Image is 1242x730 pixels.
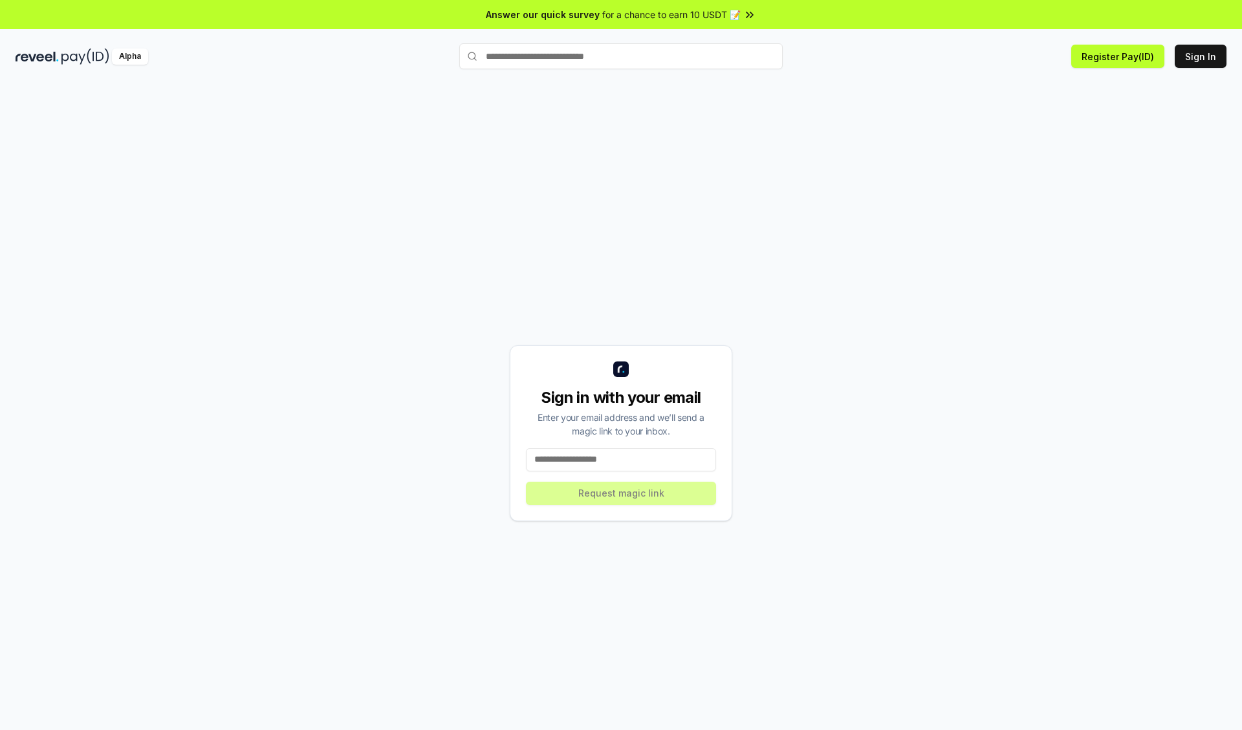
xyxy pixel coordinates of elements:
span: for a chance to earn 10 USDT 📝 [602,8,741,21]
div: Enter your email address and we’ll send a magic link to your inbox. [526,411,716,438]
img: reveel_dark [16,48,59,65]
div: Sign in with your email [526,387,716,408]
button: Sign In [1175,45,1226,68]
img: pay_id [61,48,109,65]
button: Register Pay(ID) [1071,45,1164,68]
img: logo_small [613,361,629,377]
div: Alpha [112,48,148,65]
span: Answer our quick survey [486,8,600,21]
